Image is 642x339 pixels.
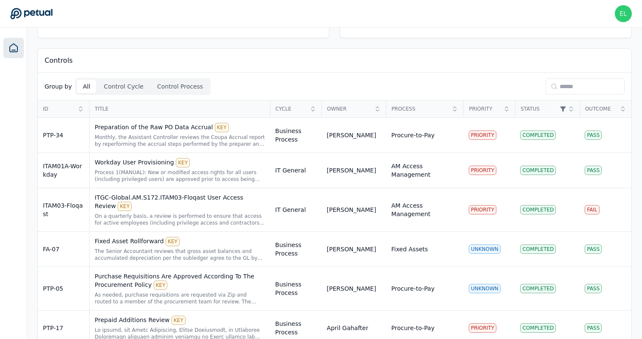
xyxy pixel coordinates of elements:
[95,272,265,290] div: Purchase Requisitions Are Approved According To The Procurement Policy
[95,193,265,211] div: ITGC-Global.AM.S172.ITAM03-Floqast User Access Review
[45,82,72,91] p: Group by
[95,158,265,167] div: Workday User Provisioning
[172,316,186,325] div: KEY
[520,205,556,214] div: Completed
[43,201,84,218] div: ITAM03-Floqast
[391,201,459,218] div: AM Access Management
[585,245,602,254] div: Pass
[3,38,24,58] a: Dashboard
[327,284,376,293] div: [PERSON_NAME]
[520,323,556,333] div: Completed
[391,131,435,139] div: Procure-to-Pay
[469,284,501,293] div: UNKNOWN
[391,324,435,332] div: Procure-to-Pay
[585,131,602,140] div: Pass
[95,213,265,226] div: On a quarterly basis, a review is performed to ensure that access for active employees (including...
[77,80,96,93] button: All
[270,267,322,311] td: Business Process
[585,323,602,333] div: Pass
[45,56,73,66] p: Controls
[520,131,556,140] div: Completed
[95,106,265,112] span: Title
[154,281,168,290] div: KEY
[270,232,322,267] td: Business Process
[176,158,190,167] div: KEY
[327,106,372,112] span: Owner
[520,245,556,254] div: Completed
[327,131,376,139] div: [PERSON_NAME]
[10,8,53,19] a: Go to Dashboard
[469,323,496,333] div: PRIORITY
[43,245,84,253] div: FA-07
[270,118,322,153] td: Business Process
[469,205,496,214] div: PRIORITY
[95,292,265,305] div: As needed, purchase requisitions are requested via Zip and routed to a member of the procurement ...
[469,245,501,254] div: UNKNOWN
[270,188,322,232] td: IT General
[98,80,149,93] button: Control Cycle
[43,131,84,139] div: PTP-34
[151,80,209,93] button: Control Process
[327,166,376,175] div: [PERSON_NAME]
[521,106,558,112] span: Status
[391,284,435,293] div: Procure-to-Pay
[95,237,265,246] div: Fixed Asset Rollforward
[585,106,617,112] span: Outcome
[95,169,265,183] div: Process 1(MANUAL): New or modified access rights for all users (including privileged users) are a...
[615,5,632,22] img: eliot+klaviyo@petual.ai
[469,106,501,112] span: Priority
[520,166,556,175] div: Completed
[391,162,459,179] div: AM Access Management
[43,324,84,332] div: PTP-17
[43,284,84,293] div: PTP-05
[391,245,428,253] div: Fixed Assets
[215,123,229,132] div: KEY
[43,106,75,112] span: ID
[166,237,180,246] div: KEY
[95,134,265,147] div: Monthly, the Assistant Controller reviews the Coupa Accrual report by reperforming the accrual st...
[327,206,376,214] div: [PERSON_NAME]
[585,205,599,214] div: Fail
[43,162,84,179] div: ITAM01A-Workday
[276,106,307,112] span: Cycle
[520,284,556,293] div: Completed
[585,284,602,293] div: Pass
[95,316,265,325] div: Prepaid Additions Review
[327,324,369,332] div: April Gahafter
[469,131,496,140] div: PRIORITY
[469,166,496,175] div: PRIORITY
[391,106,449,112] span: Process
[95,248,265,261] div: The Senior Accountant reviews that gross asset balances and accumulated depreciation per the subl...
[585,166,602,175] div: Pass
[118,202,132,211] div: KEY
[270,153,322,188] td: IT General
[95,123,265,132] div: Preparation of the Raw PO Data Accrual
[327,245,376,253] div: [PERSON_NAME]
